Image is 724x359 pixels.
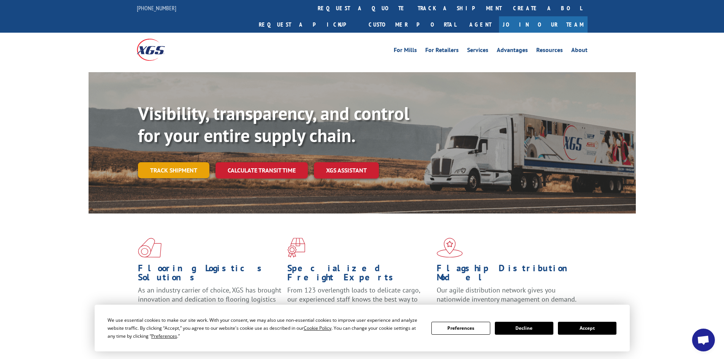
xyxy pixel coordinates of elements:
img: xgs-icon-focused-on-flooring-red [287,238,305,258]
a: For Mills [394,47,417,55]
a: About [571,47,588,55]
a: Open chat [692,329,715,351]
button: Preferences [431,322,490,335]
a: Agent [462,16,499,33]
span: Our agile distribution network gives you nationwide inventory management on demand. [437,286,577,304]
h1: Flagship Distribution Model [437,264,580,286]
div: Cookie Consent Prompt [95,305,630,351]
img: xgs-icon-flagship-distribution-model-red [437,238,463,258]
p: From 123 overlength loads to delicate cargo, our experienced staff knows the best way to move you... [287,286,431,319]
a: Request a pickup [253,16,363,33]
a: For Retailers [425,47,459,55]
a: Advantages [497,47,528,55]
a: Track shipment [138,162,209,178]
span: Preferences [151,333,177,339]
span: As an industry carrier of choice, XGS has brought innovation and dedication to flooring logistics... [138,286,281,313]
a: XGS ASSISTANT [314,162,379,179]
b: Visibility, transparency, and control for your entire supply chain. [138,101,409,147]
a: Customer Portal [363,16,462,33]
a: Join Our Team [499,16,588,33]
h1: Specialized Freight Experts [287,264,431,286]
a: Services [467,47,488,55]
span: Cookie Policy [304,325,331,331]
a: Calculate transit time [215,162,308,179]
img: xgs-icon-total-supply-chain-intelligence-red [138,238,162,258]
h1: Flooring Logistics Solutions [138,264,282,286]
button: Accept [558,322,616,335]
a: Resources [536,47,563,55]
a: [PHONE_NUMBER] [137,4,176,12]
button: Decline [495,322,553,335]
div: We use essential cookies to make our site work. With your consent, we may also use non-essential ... [108,316,422,340]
